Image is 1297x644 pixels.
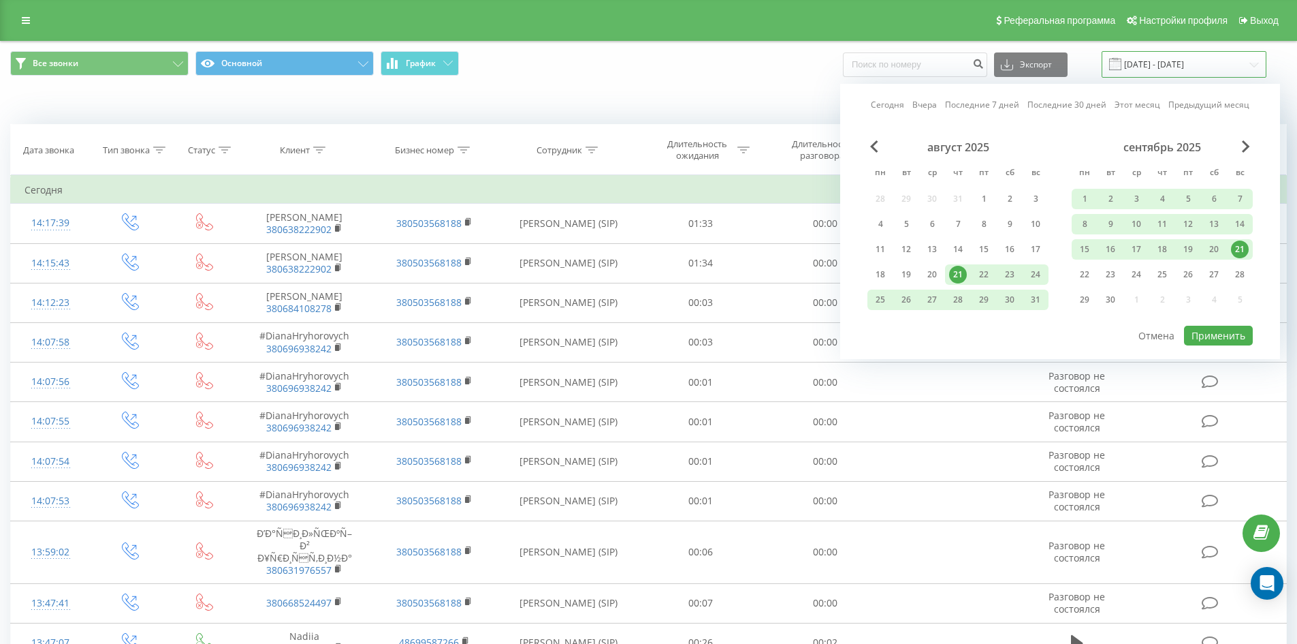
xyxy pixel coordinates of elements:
[25,250,77,277] div: 14:15:43
[945,98,1019,111] a: Последние 7 дней
[971,264,997,285] div: пт 22 авг. 2025 г.
[1023,264,1048,285] div: вс 24 авг. 2025 г.
[266,564,332,577] a: 380631976557
[1076,215,1093,233] div: 8
[975,266,993,283] div: 22
[537,144,582,156] div: Сотрудник
[1184,326,1253,346] button: Применить
[1098,239,1123,260] div: вт 16 сент. 2025 г.
[1201,189,1227,209] div: сб 6 сент. 2025 г.
[1205,241,1223,258] div: 20
[1004,15,1115,26] span: Реферальная программа
[1001,291,1019,309] div: 30
[923,266,941,283] div: 20
[499,481,639,521] td: [PERSON_NAME] (SIP)
[1115,98,1160,111] a: Этот месяц
[919,239,945,260] div: ср 13 авг. 2025 г.
[1201,239,1227,260] div: сб 20 сент. 2025 г.
[1023,290,1048,310] div: вс 31 авг. 2025 г.
[639,521,763,583] td: 00:06
[997,290,1023,310] div: сб 30 авг. 2025 г.
[1076,266,1093,283] div: 22
[997,264,1023,285] div: сб 23 авг. 2025 г.
[1001,215,1019,233] div: 9
[1201,264,1227,285] div: сб 27 сент. 2025 г.
[639,204,763,243] td: 01:33
[639,583,763,623] td: 00:07
[919,264,945,285] div: ср 20 авг. 2025 г.
[25,290,77,316] div: 14:12:23
[1231,215,1249,233] div: 14
[1179,215,1197,233] div: 12
[1001,266,1019,283] div: 23
[843,52,987,77] input: Поиск по номеру
[971,214,997,234] div: пт 8 авг. 2025 г.
[1072,140,1253,154] div: сентябрь 2025
[893,290,919,310] div: вт 26 авг. 2025 г.
[919,214,945,234] div: ср 6 авг. 2025 г.
[971,290,997,310] div: пт 29 авг. 2025 г.
[763,204,888,243] td: 00:00
[997,189,1023,209] div: сб 2 авг. 2025 г.
[1098,189,1123,209] div: вт 2 сент. 2025 г.
[1102,266,1119,283] div: 23
[1027,266,1044,283] div: 24
[661,138,734,162] div: Длительность ожидания
[406,59,436,68] span: График
[266,461,332,474] a: 380696938242
[396,455,462,467] a: 380503568188
[25,488,77,515] div: 14:07:53
[1230,164,1250,184] abbr: воскресенье
[870,164,891,184] abbr: понедельник
[639,442,763,481] td: 00:01
[396,415,462,428] a: 380503568188
[994,52,1068,77] button: Экспорт
[396,375,462,388] a: 380503568188
[1178,164,1198,184] abbr: пятница
[763,283,888,322] td: 00:00
[266,382,332,395] a: 380696938242
[639,402,763,442] td: 00:01
[1131,326,1182,346] button: Отмена
[1149,214,1175,234] div: чт 11 сент. 2025 г.
[1175,189,1201,209] div: пт 5 сент. 2025 г.
[763,363,888,402] td: 00:00
[639,243,763,283] td: 01:34
[949,215,967,233] div: 7
[867,264,893,285] div: пн 18 авг. 2025 г.
[1100,164,1121,184] abbr: вторник
[1127,266,1145,283] div: 24
[1153,266,1171,283] div: 25
[945,239,971,260] div: чт 14 авг. 2025 г.
[763,583,888,623] td: 00:00
[639,363,763,402] td: 00:01
[867,290,893,310] div: пн 25 авг. 2025 г.
[975,215,993,233] div: 8
[499,322,639,362] td: [PERSON_NAME] (SIP)
[999,164,1020,184] abbr: суббота
[381,51,459,76] button: График
[971,239,997,260] div: пт 15 авг. 2025 г.
[1102,215,1119,233] div: 9
[1227,264,1253,285] div: вс 28 сент. 2025 г.
[1027,241,1044,258] div: 17
[396,296,462,309] a: 380503568188
[25,408,77,435] div: 14:07:55
[1231,190,1249,208] div: 7
[396,545,462,558] a: 380503568188
[25,539,77,566] div: 13:59:02
[870,140,878,153] span: Previous Month
[396,596,462,609] a: 380503568188
[1048,448,1105,474] span: Разговор не состоялся
[1126,164,1147,184] abbr: среда
[240,442,369,481] td: #DianaHryhorovych
[1102,241,1119,258] div: 16
[33,58,78,69] span: Все звонки
[896,164,916,184] abbr: вторник
[1153,241,1171,258] div: 18
[1123,239,1149,260] div: ср 17 сент. 2025 г.
[1242,140,1250,153] span: Next Month
[25,369,77,395] div: 14:07:56
[919,290,945,310] div: ср 27 авг. 2025 г.
[1102,291,1119,309] div: 30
